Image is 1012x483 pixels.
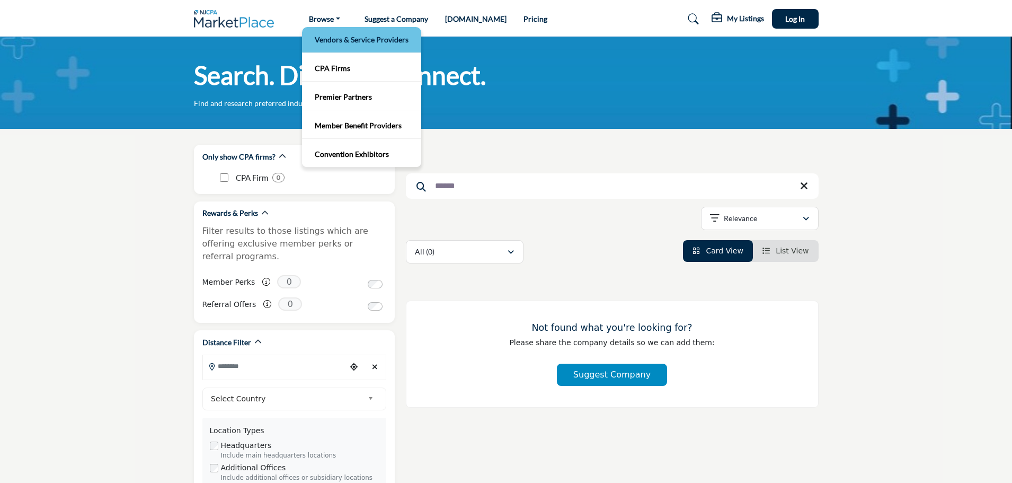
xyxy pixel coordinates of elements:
[762,247,809,255] a: View List
[307,147,416,162] a: Convention Exhibitors
[712,13,764,25] div: My Listings
[368,280,383,288] input: Switch to Member Perks
[211,392,363,405] span: Select Country
[753,240,819,262] li: List View
[194,10,280,28] img: Site Logo
[346,356,362,379] div: Choose your current location
[272,173,285,182] div: 0 Results For CPA Firm
[277,174,280,181] b: 0
[367,356,383,379] div: Clear search location
[220,173,228,182] input: CPA Firm checkbox
[557,364,667,386] button: Suggest Company
[368,302,383,311] input: Switch to Referral Offers
[785,14,805,23] span: Log In
[301,12,348,27] a: Browse
[683,240,753,262] li: Card View
[706,247,743,255] span: Card View
[210,425,379,436] div: Location Types
[236,172,268,184] p: CPA Firm: CPA Firm
[202,295,256,314] label: Referral Offers
[727,14,764,23] h5: My Listings
[678,11,706,28] a: Search
[445,14,507,23] a: [DOMAIN_NAME]
[221,473,379,483] div: Include additional offices or subsidiary locations
[202,208,258,218] h2: Rewards & Perks
[307,118,416,133] a: Member Benefit Providers
[724,213,757,224] p: Relevance
[415,247,434,257] p: All (0)
[776,247,809,255] span: List View
[772,9,819,29] button: Log In
[509,338,714,347] span: Please share the company details so we can add them:
[202,273,255,292] label: Member Perks
[428,322,797,333] h3: Not found what you're looking for?
[221,462,286,473] label: Additional Offices
[406,173,819,199] input: Search Keyword
[278,297,302,311] span: 0
[573,370,651,380] span: Suggest Company
[307,90,416,104] a: Premier Partners
[202,225,386,263] p: Filter results to those listings which are offering exclusive member perks or referral programs.
[307,61,416,76] a: CPA Firms
[194,59,486,92] h1: Search. Discover. Connect.
[202,337,251,348] h2: Distance Filter
[365,14,428,23] a: Suggest a Company
[701,207,819,230] button: Relevance
[194,98,377,109] p: Find and research preferred industry solution providers
[277,275,301,288] span: 0
[523,14,547,23] a: Pricing
[406,240,523,264] button: All (0)
[693,247,743,255] a: View Card
[203,356,346,376] input: Search Location
[221,451,379,461] div: Include main headquarters locations
[202,152,276,162] h2: Only show CPA firms?
[307,32,416,47] a: Vendors & Service Providers
[221,440,272,451] label: Headquarters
